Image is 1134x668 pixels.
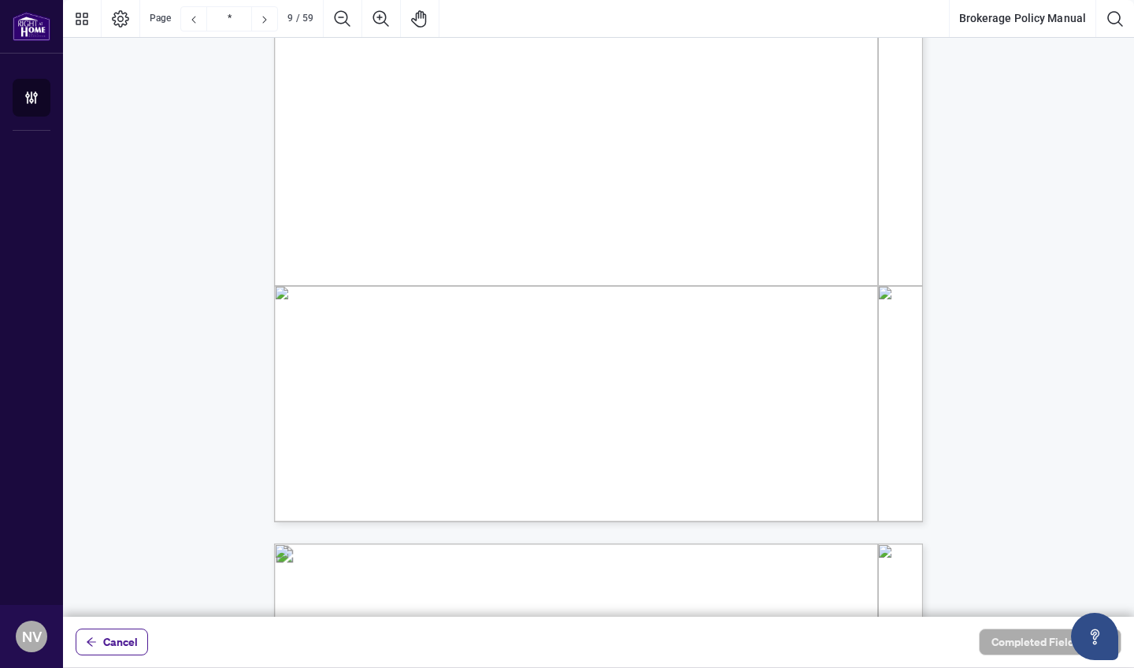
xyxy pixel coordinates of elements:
[13,12,50,41] img: logo
[76,629,148,655] button: Cancel
[103,629,138,655] span: Cancel
[22,625,42,648] span: NV
[979,629,1121,655] button: Completed Fields 0 of 1
[86,636,97,648] span: arrow-left
[1071,613,1118,660] button: Open asap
